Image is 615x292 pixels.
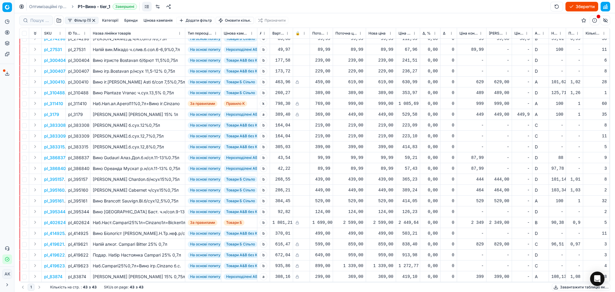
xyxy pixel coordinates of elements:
div: - [568,122,580,128]
div: 1 [568,101,580,107]
button: pl_419623 [44,263,65,269]
span: b [260,89,267,96]
input: Пошук по SKU або назві [30,17,49,23]
div: 0,00 [423,57,438,63]
span: AK [3,269,12,278]
span: За правилами [188,101,217,107]
p: pl_310488 [44,90,65,96]
span: ABC за доходом [535,31,540,36]
span: 🔒 [295,31,300,36]
span: b [260,132,267,140]
div: 6 [586,57,607,63]
div: 173,72 [272,68,290,74]
div: [PERSON_NAME] б.сух.12%0,75л [93,122,183,128]
div: 1,26 [568,90,580,96]
button: pl_419621 [44,241,64,247]
div: 67,96 [398,47,417,53]
div: C [535,133,546,139]
div: 399,00 [368,144,393,150]
button: pl_395161 [44,198,64,204]
div: D [535,68,546,74]
div: 489,00 [489,90,509,96]
button: Expand [32,197,39,204]
div: 0 [443,101,454,107]
div: D [535,47,546,53]
button: Expand [32,165,39,172]
button: Expand [32,143,39,150]
div: Open Intercom Messenger [590,272,604,286]
div: 459,00 [312,79,330,85]
span: Правило K [224,101,247,107]
div: 369,00 [312,111,330,117]
span: Товари А&B без КД [224,122,263,128]
button: Expand [32,186,39,193]
button: Зберегти [565,2,598,11]
span: На основі попиту [188,90,223,96]
div: 0,00 [423,90,438,96]
div: 798,30 [272,101,290,107]
div: 389,00 [335,90,363,96]
span: b [260,122,267,129]
button: pl_383309 [44,133,66,139]
button: Оновити кільк. [216,17,254,24]
div: 399,00 [312,144,330,150]
div: - [514,90,530,96]
div: - [489,68,509,74]
span: На основі попиту [188,133,223,139]
button: Цінова кампанія [141,17,175,24]
div: 463,96 [272,79,290,85]
div: 1 [586,90,607,96]
div: 219,00 [335,122,363,128]
div: - [568,133,580,139]
div: 769,00 [312,101,330,107]
span: Завершені [113,4,137,10]
span: P1~Вино - tier_1Завершені [78,4,137,10]
div: 0,00 [423,68,438,74]
button: AK [2,269,12,279]
p: pl_402624 [44,220,66,226]
div: - [459,144,484,150]
div: 999,00 [368,101,393,107]
div: 239,00 [335,57,363,63]
div: 619,00 [368,79,393,85]
button: pl_3179 [44,111,59,117]
div: 164,04 [272,122,290,128]
span: Ціна конкурента (Сільпо) [459,31,478,36]
div: Наб.Нап.ал.Aperol11%0,7л+Вино іг.Cinzano [93,101,183,107]
span: Атрибут товару [260,31,261,36]
button: Фільтр (1) [65,17,98,24]
button: pl_395157 [44,176,64,182]
span: Δ, % [423,31,431,36]
div: - [489,144,509,150]
div: - [459,68,484,74]
button: pl_300407 [44,68,65,74]
p: pl_383308 [44,122,66,128]
div: Вино Plantaze Vranac ч.сух.13,5% 0,75л [93,90,183,96]
span: a [260,111,267,118]
div: A [535,101,546,107]
div: 0 [443,122,454,128]
div: 229,00 [335,68,363,74]
div: 999 [459,101,484,107]
div: 177,58 [272,57,290,63]
div: - [568,68,580,74]
div: pl_310488 [68,90,88,96]
p: pl_383315 [44,144,65,150]
button: pl_300410 [44,79,65,85]
div: 229,00 [312,68,330,74]
div: - [459,122,484,128]
div: 8 [586,68,607,74]
div: 241,51 [398,57,417,63]
button: Expand [32,111,39,118]
div: - [489,122,509,128]
div: 0 [443,90,454,96]
div: 219,00 [335,133,363,139]
div: - [568,57,580,63]
div: 101,62 [551,79,563,85]
button: pl_414925 [44,230,65,236]
div: 89,99 [368,47,393,53]
div: 630,99 [398,79,417,85]
div: Напій вин.Мікадо ч.слив.б.сол.6-6,9%0,7л [93,47,183,53]
span: P1~Вино - tier_1 [78,4,110,10]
